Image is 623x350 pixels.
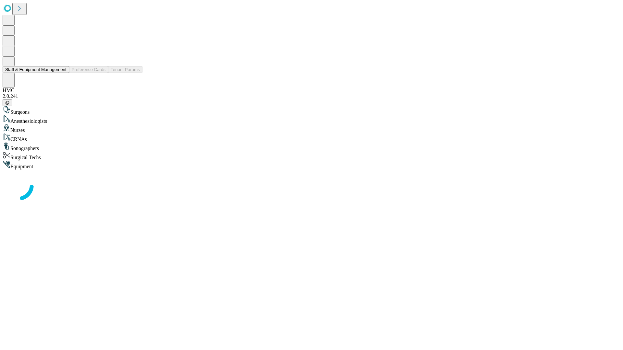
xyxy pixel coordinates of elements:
[69,66,108,73] button: Preference Cards
[5,100,10,105] span: @
[3,66,69,73] button: Staff & Equipment Management
[3,133,620,142] div: CRNAs
[3,87,620,93] div: HMC
[3,93,620,99] div: 2.0.241
[3,124,620,133] div: Nurses
[3,99,12,106] button: @
[3,142,620,151] div: Sonographers
[3,115,620,124] div: Anesthesiologists
[108,66,142,73] button: Tenant Params
[3,151,620,160] div: Surgical Techs
[3,106,620,115] div: Surgeons
[3,160,620,169] div: Equipment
